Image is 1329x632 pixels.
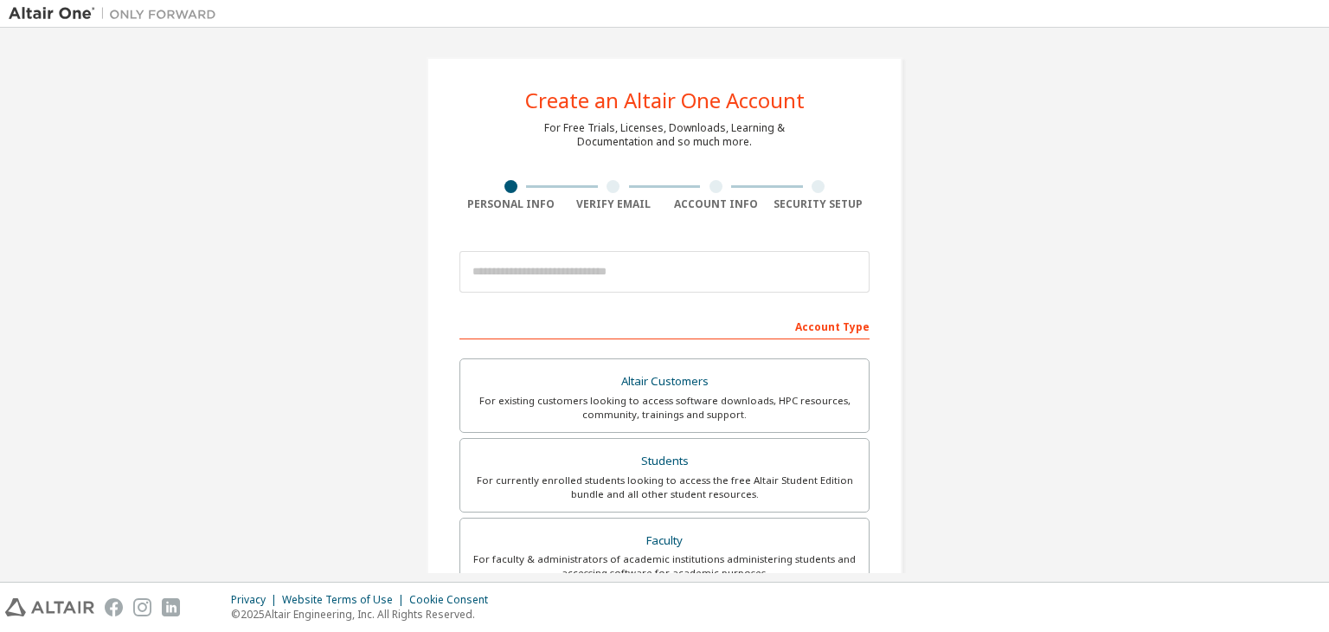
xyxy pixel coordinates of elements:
div: For Free Trials, Licenses, Downloads, Learning & Documentation and so much more. [544,121,785,149]
div: Create an Altair One Account [525,90,805,111]
div: For currently enrolled students looking to access the free Altair Student Edition bundle and all ... [471,474,858,501]
div: For existing customers looking to access software downloads, HPC resources, community, trainings ... [471,394,858,422]
div: Security Setup [767,197,870,211]
div: Cookie Consent [409,593,498,607]
div: Personal Info [459,197,562,211]
div: Account Info [664,197,767,211]
div: Verify Email [562,197,665,211]
div: Privacy [231,593,282,607]
div: Faculty [471,529,858,553]
img: linkedin.svg [162,598,180,616]
img: altair_logo.svg [5,598,94,616]
div: Students [471,449,858,474]
div: Account Type [459,312,870,339]
div: For faculty & administrators of academic institutions administering students and accessing softwa... [471,552,858,580]
div: Altair Customers [471,370,858,394]
img: facebook.svg [105,598,123,616]
div: Website Terms of Use [282,593,409,607]
p: © 2025 Altair Engineering, Inc. All Rights Reserved. [231,607,498,622]
img: instagram.svg [133,598,151,616]
img: Altair One [9,5,225,23]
